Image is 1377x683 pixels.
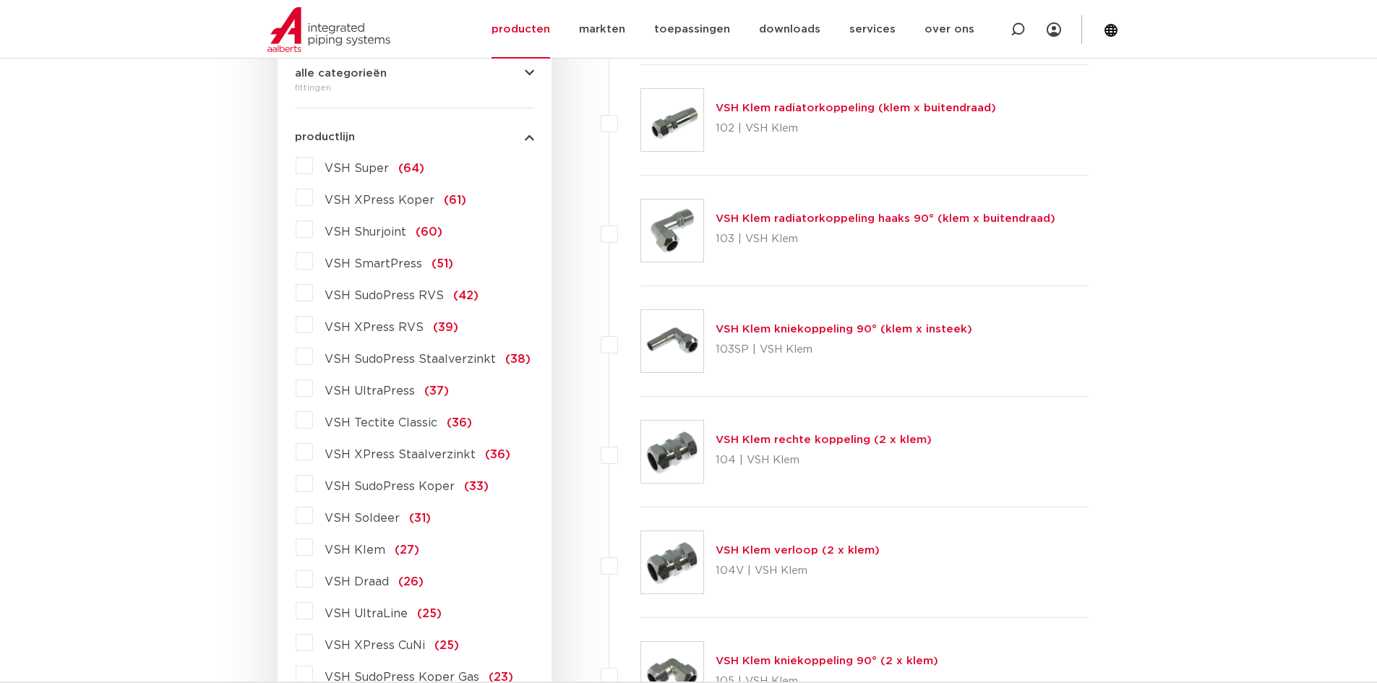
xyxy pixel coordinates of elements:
span: (23) [489,671,513,683]
a: VSH Klem rechte koppeling (2 x klem) [716,434,932,445]
img: Thumbnail for VSH Klem kniekoppeling 90° (klem x insteek) [641,310,703,372]
div: fittingen [295,79,534,96]
a: VSH Klem radiatorkoppeling haaks 90° (klem x buitendraad) [716,213,1055,224]
span: (27) [395,544,419,556]
p: 104 | VSH Klem [716,449,932,472]
span: VSH Tectite Classic [325,417,437,429]
span: VSH Soldeer [325,512,400,524]
span: (39) [433,322,458,333]
span: (42) [453,290,479,301]
span: VSH Draad [325,576,389,588]
span: VSH XPress CuNi [325,640,425,651]
img: Thumbnail for VSH Klem radiatorkoppeling haaks 90° (klem x buitendraad) [641,199,703,262]
span: (31) [409,512,431,524]
span: VSH SudoPress Koper [325,481,455,492]
img: Thumbnail for VSH Klem rechte koppeling (2 x klem) [641,421,703,483]
span: VSH XPress RVS [325,322,424,333]
span: VSH SudoPress Staalverzinkt [325,353,496,365]
img: Thumbnail for VSH Klem verloop (2 x klem) [641,531,703,593]
span: VSH XPress Koper [325,194,434,206]
a: VSH Klem kniekoppeling 90° (2 x klem) [716,656,938,666]
a: VSH Klem radiatorkoppeling (klem x buitendraad) [716,103,996,113]
span: VSH Super [325,163,389,174]
span: VSH SudoPress RVS [325,290,444,301]
button: alle categorieën [295,68,534,79]
p: 103 | VSH Klem [716,228,1055,251]
span: (26) [398,576,424,588]
button: productlijn [295,132,534,142]
span: alle categorieën [295,68,387,79]
span: (38) [505,353,531,365]
span: VSH SmartPress [325,258,422,270]
p: 102 | VSH Klem [716,117,996,140]
span: (37) [424,385,449,397]
span: (64) [398,163,424,174]
a: VSH Klem kniekoppeling 90° (klem x insteek) [716,324,972,335]
span: VSH UltraLine [325,608,408,619]
span: VSH Klem [325,544,385,556]
p: 104V | VSH Klem [716,559,880,583]
span: VSH SudoPress Koper Gas [325,671,479,683]
span: VSH XPress Staalverzinkt [325,449,476,460]
span: (36) [447,417,472,429]
span: VSH UltraPress [325,385,415,397]
span: (25) [434,640,459,651]
span: productlijn [295,132,355,142]
span: VSH Shurjoint [325,226,406,238]
a: VSH Klem verloop (2 x klem) [716,545,880,556]
span: (51) [432,258,453,270]
span: (60) [416,226,442,238]
span: (33) [464,481,489,492]
span: (61) [444,194,466,206]
span: (25) [417,608,442,619]
span: (36) [485,449,510,460]
p: 103SP | VSH Klem [716,338,972,361]
img: Thumbnail for VSH Klem radiatorkoppeling (klem x buitendraad) [641,89,703,151]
